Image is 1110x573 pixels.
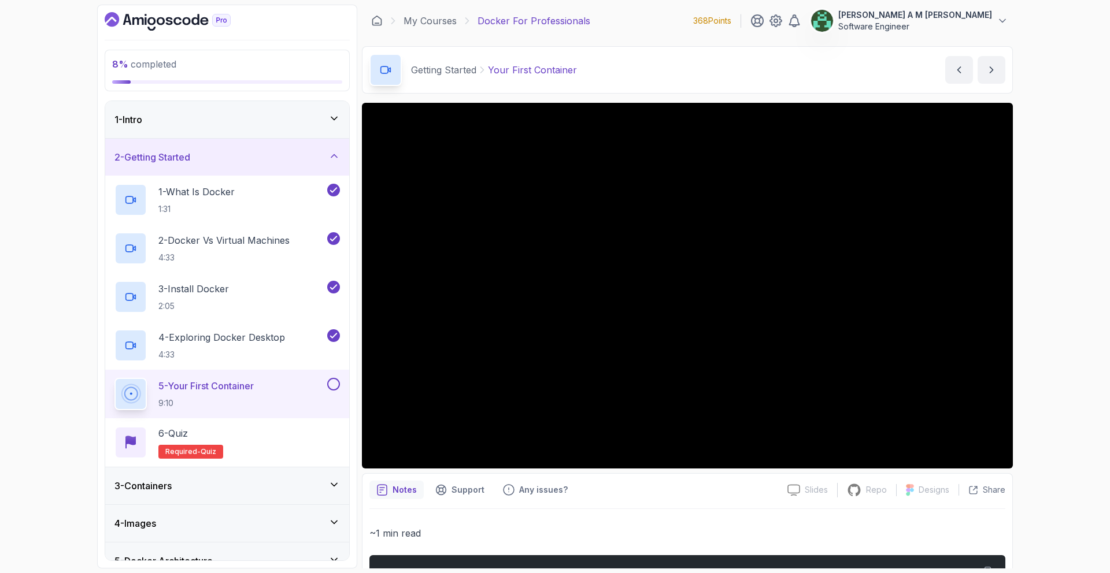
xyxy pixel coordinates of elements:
h3: 3 - Containers [114,479,172,493]
p: Notes [393,484,417,496]
p: Your First Container [488,63,577,77]
span: quiz [201,447,216,456]
p: 9:10 [158,397,254,409]
button: notes button [369,481,424,499]
img: user profile image [811,10,833,32]
p: 5 - Your First Container [158,379,254,393]
p: Slides [805,484,828,496]
span: 8 % [112,58,128,70]
a: Dashboard [371,15,383,27]
button: 6-QuizRequired-quiz [114,426,340,459]
p: 1:31 [158,203,235,215]
a: Dashboard [105,12,257,31]
p: 368 Points [693,15,731,27]
h3: 5 - Docker Architecture [114,554,213,568]
p: Software Engineer [838,21,992,32]
button: 1-Intro [105,101,349,138]
p: 4 - Exploring Docker Desktop [158,330,285,344]
a: My Courses [404,14,457,28]
p: Docker For Professionals [478,14,590,28]
p: 2:05 [158,300,229,312]
button: Support button [428,481,491,499]
h3: 2 - Getting Started [114,150,190,164]
button: next content [978,56,1005,84]
h3: 4 - Images [114,516,156,530]
button: Feedback button [496,481,575,499]
button: 3-Containers [105,467,349,504]
p: Share [983,484,1005,496]
button: 1-What Is Docker1:31 [114,184,340,216]
p: [PERSON_NAME] A M [PERSON_NAME] [838,9,992,21]
iframe: 5 - Your First Container [362,103,1013,468]
p: ~1 min read [369,525,1005,541]
p: Getting Started [411,63,476,77]
button: 4-Images [105,505,349,542]
p: 6 - Quiz [158,426,188,440]
p: 4:33 [158,252,290,263]
p: 2 - Docker vs Virtual Machines [158,233,290,247]
button: user profile image[PERSON_NAME] A M [PERSON_NAME]Software Engineer [811,9,1008,32]
p: 3 - Install Docker [158,282,229,296]
p: Support [452,484,484,496]
button: 2-Getting Started [105,139,349,176]
button: 5-Your First Container9:10 [114,378,340,410]
button: 2-Docker vs Virtual Machines4:33 [114,232,340,265]
button: 4-Exploring Docker Desktop4:33 [114,329,340,362]
span: Required- [165,447,201,456]
button: 3-Install Docker2:05 [114,281,340,313]
p: 4:33 [158,349,285,360]
p: Repo [866,484,887,496]
button: Share [959,484,1005,496]
p: Any issues? [519,484,568,496]
p: 1 - What Is Docker [158,185,235,199]
button: previous content [945,56,973,84]
p: Designs [919,484,949,496]
h3: 1 - Intro [114,113,142,126]
span: completed [112,58,176,70]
